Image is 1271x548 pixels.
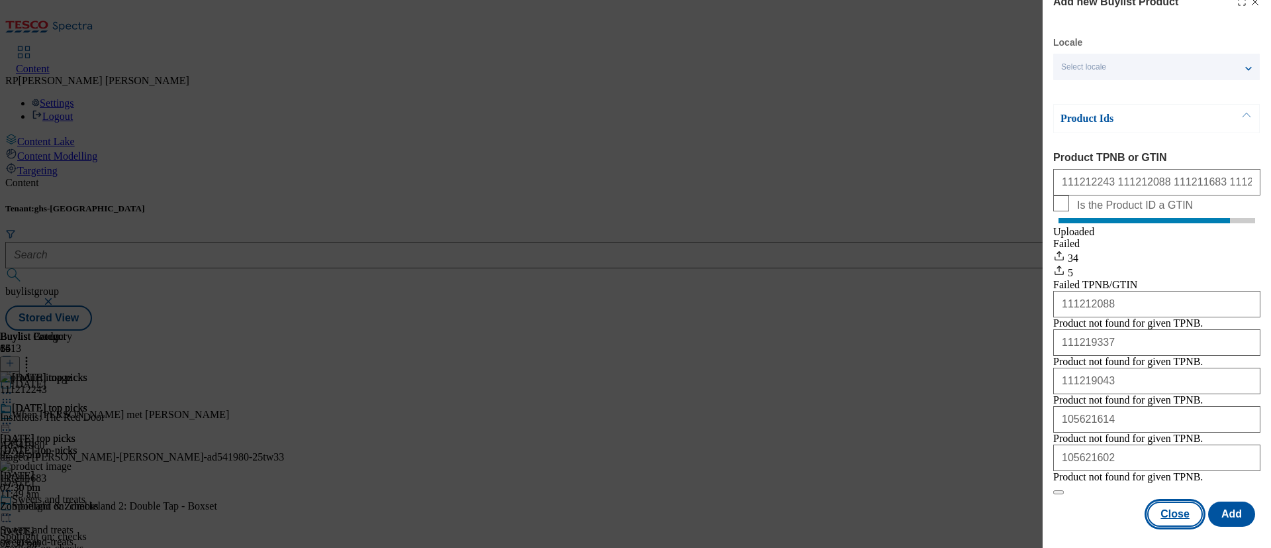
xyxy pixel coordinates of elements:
div: Product not found for given TPNB. [1053,356,1203,368]
div: Product not found for given TPNB. [1053,317,1203,329]
div: Failed TPNB/GTIN [1053,279,1260,291]
button: Select locale [1053,54,1260,80]
p: Product Ids [1060,112,1200,125]
label: Product TPNB or GTIN [1053,152,1260,164]
div: Failed [1053,238,1260,250]
div: 34 [1053,250,1260,264]
div: Product not found for given TPNB. [1053,471,1203,483]
div: Product not found for given TPNB. [1053,433,1203,445]
div: 5 [1053,264,1260,279]
span: Is the Product ID a GTIN [1077,199,1193,211]
div: Uploaded [1053,226,1260,238]
button: Close [1147,502,1203,527]
span: Select locale [1061,62,1106,72]
div: Product not found for given TPNB. [1053,394,1203,406]
input: Enter 1 or 20 space separated Product TPNB or GTIN [1053,169,1260,195]
label: Locale [1053,39,1082,46]
button: Add [1208,502,1255,527]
